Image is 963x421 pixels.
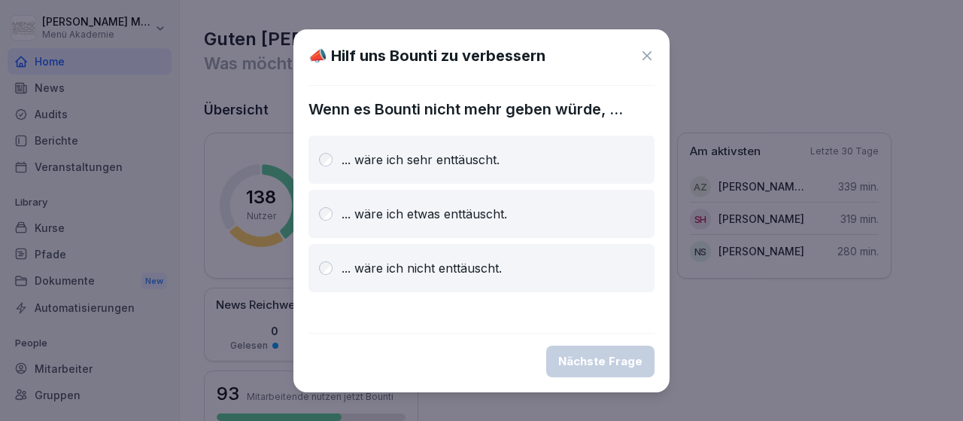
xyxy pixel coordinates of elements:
[308,98,655,121] p: Wenn es Bounti nicht mehr geben würde, ...
[342,259,502,277] p: ... wäre ich nicht enttäuscht.
[308,44,545,67] h1: 📣 Hilf uns Bounti zu verbessern
[342,205,507,223] p: ... wäre ich etwas enttäuscht.
[558,353,643,370] div: Nächste Frage
[342,151,500,169] p: ... wäre ich sehr enttäuscht.
[546,346,655,377] button: Nächste Frage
